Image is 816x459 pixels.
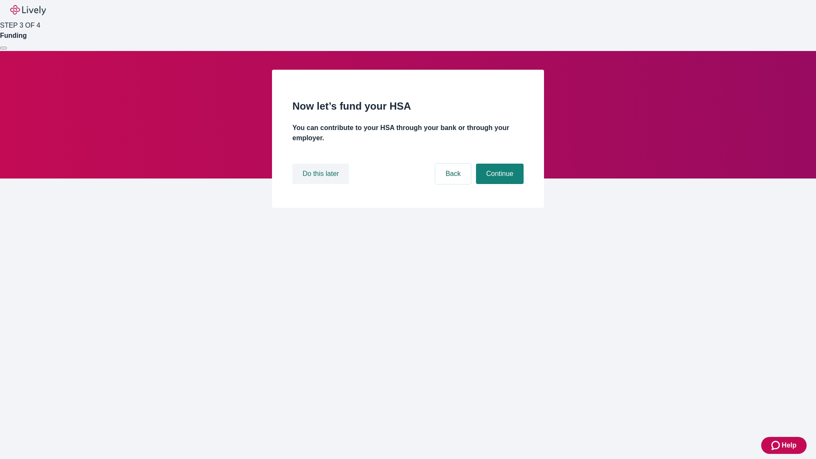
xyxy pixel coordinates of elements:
[476,164,524,184] button: Continue
[10,5,46,15] img: Lively
[292,123,524,143] h4: You can contribute to your HSA through your bank or through your employer.
[292,164,349,184] button: Do this later
[435,164,471,184] button: Back
[761,437,807,454] button: Zendesk support iconHelp
[292,99,524,114] h2: Now let’s fund your HSA
[771,440,782,450] svg: Zendesk support icon
[782,440,796,450] span: Help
